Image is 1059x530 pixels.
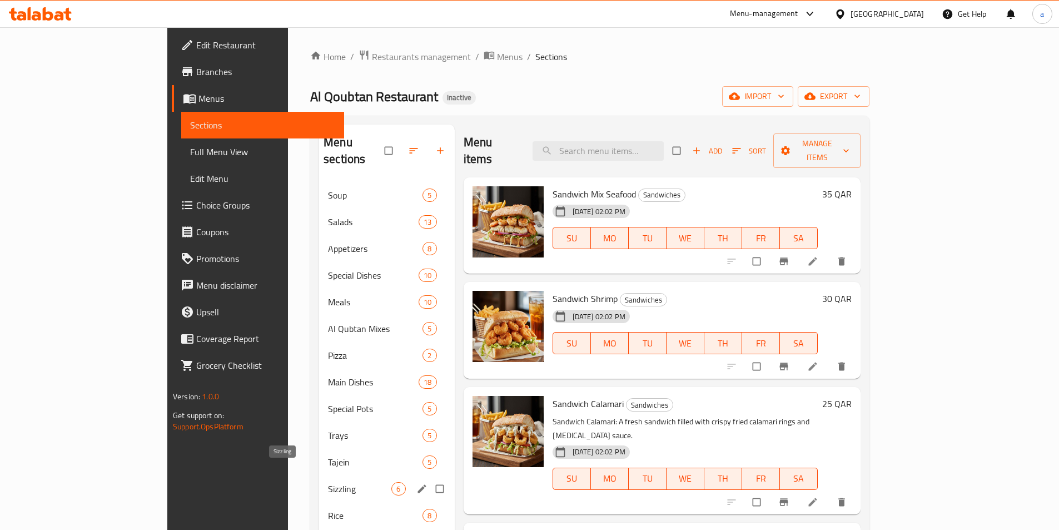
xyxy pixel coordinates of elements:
[172,85,344,112] a: Menus
[198,92,335,105] span: Menus
[671,230,700,246] span: WE
[629,332,667,354] button: TU
[704,332,742,354] button: TH
[392,484,405,494] span: 6
[328,349,422,362] span: Pizza
[328,215,419,229] span: Salads
[746,251,769,272] span: Select to update
[639,189,685,201] span: Sandwiches
[319,235,454,262] div: Appetizers8
[202,389,219,404] span: 1.0.0
[633,230,662,246] span: TU
[732,145,766,157] span: Sort
[423,324,436,334] span: 5
[319,502,454,529] div: Rice8
[328,455,422,469] div: Tajein
[553,186,636,202] span: Sandwich Mix Seafood
[666,140,689,161] span: Select section
[190,145,335,158] span: Full Menu View
[443,93,476,102] span: Inactive
[591,332,629,354] button: MO
[328,509,422,522] span: Rice
[319,262,454,289] div: Special Dishes10
[173,389,200,404] span: Version:
[772,490,798,514] button: Branch-specific-item
[310,49,869,64] nav: breadcrumb
[328,429,422,442] div: Trays
[829,490,856,514] button: delete
[725,142,773,160] span: Sort items
[419,297,436,308] span: 10
[568,206,630,217] span: [DATE] 02:02 PM
[742,227,780,249] button: FR
[172,32,344,58] a: Edit Restaurant
[423,404,436,414] span: 5
[620,293,667,306] div: Sandwiches
[196,65,335,78] span: Branches
[172,245,344,272] a: Promotions
[172,325,344,352] a: Coverage Report
[558,335,586,351] span: SU
[423,350,436,361] span: 2
[730,7,798,21] div: Menu-management
[704,227,742,249] button: TH
[798,86,869,107] button: export
[473,291,544,362] img: Sandwich Shrimp
[807,361,821,372] a: Edit menu item
[722,86,793,107] button: import
[196,279,335,292] span: Menu disclaimer
[328,295,419,309] span: Meals
[473,186,544,257] img: Sandwich Mix Seafood
[419,217,436,227] span: 13
[626,398,673,412] div: Sandwiches
[620,294,667,306] span: Sandwiches
[428,138,455,163] button: Add section
[1040,8,1044,20] span: a
[497,50,523,63] span: Menus
[484,49,523,64] a: Menus
[196,225,335,239] span: Coupons
[746,492,769,513] span: Select to update
[692,145,722,157] span: Add
[419,269,436,282] div: items
[372,50,471,63] span: Restaurants management
[196,252,335,265] span: Promotions
[319,369,454,395] div: Main Dishes18
[829,354,856,379] button: delete
[667,468,704,490] button: WE
[553,332,591,354] button: SU
[172,272,344,299] a: Menu disclaimer
[328,482,391,496] span: Sizzling
[423,430,436,441] span: 5
[319,315,454,342] div: Al Qubtan Mixes5
[709,335,738,351] span: TH
[196,305,335,319] span: Upsell
[535,50,567,63] span: Sections
[553,468,591,490] button: SU
[742,468,780,490] button: FR
[419,270,436,281] span: 10
[704,468,742,490] button: TH
[851,8,924,20] div: [GEOGRAPHIC_DATA]
[553,290,618,307] span: Sandwich Shrimp
[378,140,401,161] span: Select all sections
[595,230,624,246] span: MO
[172,352,344,379] a: Grocery Checklist
[319,422,454,449] div: Trays5
[784,335,813,351] span: SA
[319,289,454,315] div: Meals10
[629,468,667,490] button: TU
[772,249,798,274] button: Branch-specific-item
[822,291,852,306] h6: 30 QAR
[780,227,818,249] button: SA
[475,50,479,63] li: /
[558,230,586,246] span: SU
[591,227,629,249] button: MO
[784,470,813,487] span: SA
[196,38,335,52] span: Edit Restaurant
[328,189,422,202] span: Soup
[328,375,419,389] span: Main Dishes
[324,134,384,167] h2: Menu sections
[671,335,700,351] span: WE
[328,269,419,282] span: Special Dishes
